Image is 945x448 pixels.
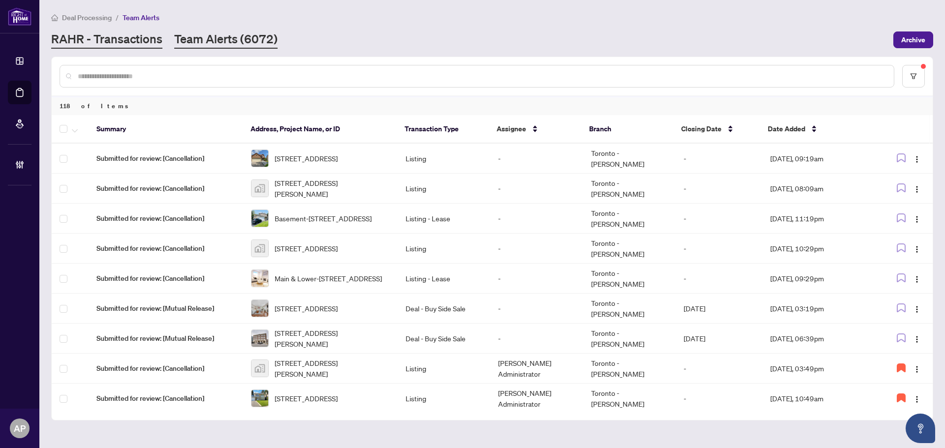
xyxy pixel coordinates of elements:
[762,204,874,234] td: [DATE], 11:19pm
[96,333,235,344] span: Submitted for review: [Mutual Release]
[583,384,676,414] td: Toronto - [PERSON_NAME]
[583,324,676,354] td: Toronto - [PERSON_NAME]
[676,174,762,204] td: -
[583,174,676,204] td: Toronto - [PERSON_NAME]
[906,414,935,443] button: Open asap
[51,31,162,49] a: RAHR - Transactions
[490,204,583,234] td: -
[768,123,805,134] span: Date Added
[252,150,268,167] img: thumbnail-img
[490,384,583,414] td: [PERSON_NAME] Administrator
[913,275,921,283] img: Logo
[275,153,338,164] span: [STREET_ADDRESS]
[398,294,490,324] td: Deal - Buy Side Sale
[909,300,925,316] button: Logo
[490,174,583,204] td: -
[909,270,925,286] button: Logo
[583,264,676,294] td: Toronto - [PERSON_NAME]
[583,144,676,174] td: Toronto - [PERSON_NAME]
[96,153,235,164] span: Submitted for review: [Cancellation]
[909,180,925,196] button: Logo
[913,185,921,193] img: Logo
[762,234,874,264] td: [DATE], 10:29pm
[581,115,674,144] th: Branch
[96,393,235,404] span: Submitted for review: [Cancellation]
[252,330,268,347] img: thumbnail-img
[676,264,762,294] td: -
[243,115,397,144] th: Address, Project Name, or ID
[913,335,921,343] img: Logo
[275,273,382,284] span: Main & Lower-[STREET_ADDRESS]
[762,144,874,174] td: [DATE], 09:19am
[96,363,235,374] span: Submitted for review: [Cancellation]
[398,384,490,414] td: Listing
[910,73,917,80] span: filter
[397,115,489,144] th: Transaction Type
[96,273,235,284] span: Submitted for review: [Cancellation]
[913,215,921,223] img: Logo
[909,330,925,346] button: Logo
[490,144,583,174] td: -
[909,150,925,166] button: Logo
[96,243,235,254] span: Submitted for review: [Cancellation]
[909,360,925,376] button: Logo
[762,174,874,204] td: [DATE], 08:09am
[398,264,490,294] td: Listing - Lease
[676,144,762,174] td: -
[893,31,933,48] button: Archive
[489,115,581,144] th: Assignee
[8,7,31,26] img: logo
[490,264,583,294] td: -
[398,144,490,174] td: Listing
[96,303,235,314] span: Submitted for review: [Mutual Release]
[673,115,759,144] th: Closing Date
[252,240,268,257] img: thumbnail-img
[762,384,874,414] td: [DATE], 10:49am
[275,213,372,224] span: Basement-[STREET_ADDRESS]
[762,324,874,354] td: [DATE], 06:39pm
[252,180,268,197] img: thumbnail-img
[676,384,762,414] td: -
[676,354,762,384] td: -
[490,234,583,264] td: -
[398,204,490,234] td: Listing - Lease
[583,234,676,264] td: Toronto - [PERSON_NAME]
[490,354,583,384] td: [PERSON_NAME] Administrator
[676,234,762,264] td: -
[252,390,268,407] img: thumbnail-img
[275,393,338,404] span: [STREET_ADDRESS]
[902,65,925,88] button: filter
[96,183,235,194] span: Submitted for review: [Cancellation]
[909,210,925,226] button: Logo
[913,245,921,253] img: Logo
[676,324,762,354] td: [DATE]
[52,96,933,115] div: 118 of Items
[252,270,268,287] img: thumbnail-img
[901,32,925,48] span: Archive
[275,178,390,199] span: [STREET_ADDRESS][PERSON_NAME]
[275,328,390,349] span: [STREET_ADDRESS][PERSON_NAME]
[62,13,112,22] span: Deal Processing
[252,360,268,377] img: thumbnail-img
[909,240,925,256] button: Logo
[123,13,159,22] span: Team Alerts
[913,305,921,313] img: Logo
[909,390,925,406] button: Logo
[583,294,676,324] td: Toronto - [PERSON_NAME]
[762,294,874,324] td: [DATE], 03:19pm
[676,204,762,234] td: -
[174,31,278,49] a: Team Alerts (6072)
[676,294,762,324] td: [DATE]
[490,294,583,324] td: -
[490,324,583,354] td: -
[398,324,490,354] td: Deal - Buy Side Sale
[583,354,676,384] td: Toronto - [PERSON_NAME]
[762,264,874,294] td: [DATE], 09:29pm
[913,365,921,373] img: Logo
[14,421,26,435] span: AP
[252,210,268,227] img: thumbnail-img
[583,204,676,234] td: Toronto - [PERSON_NAME]
[51,14,58,21] span: home
[275,358,390,379] span: [STREET_ADDRESS][PERSON_NAME]
[762,354,874,384] td: [DATE], 03:49pm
